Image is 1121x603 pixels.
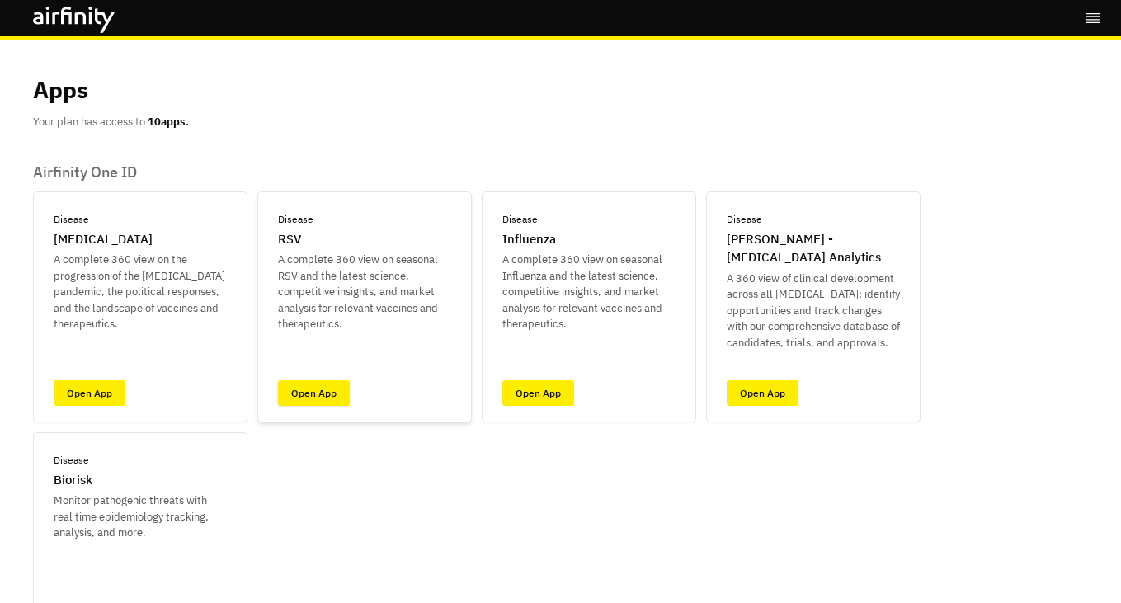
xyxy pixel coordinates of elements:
[54,230,153,249] p: [MEDICAL_DATA]
[278,212,313,227] p: Disease
[278,230,301,249] p: RSV
[33,114,189,130] p: Your plan has access to
[727,212,762,227] p: Disease
[54,492,227,541] p: Monitor pathogenic threats with real time epidemiology tracking, analysis, and more.
[502,380,574,406] a: Open App
[278,380,350,406] a: Open App
[54,471,92,490] p: Biorisk
[502,252,676,332] p: A complete 360 view on seasonal Influenza and the latest science, competitive insights, and marke...
[54,212,89,227] p: Disease
[148,115,189,129] b: 10 apps.
[727,271,900,351] p: A 360 view of clinical development across all [MEDICAL_DATA]; identify opportunities and track ch...
[727,230,900,267] p: [PERSON_NAME] - [MEDICAL_DATA] Analytics
[502,230,556,249] p: Influenza
[54,252,227,332] p: A complete 360 view on the progression of the [MEDICAL_DATA] pandemic, the political responses, a...
[727,380,798,406] a: Open App
[33,163,1088,181] p: Airfinity One ID
[54,453,89,468] p: Disease
[54,380,125,406] a: Open App
[278,252,451,332] p: A complete 360 view on seasonal RSV and the latest science, competitive insights, and market anal...
[502,212,538,227] p: Disease
[33,73,88,107] p: Apps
